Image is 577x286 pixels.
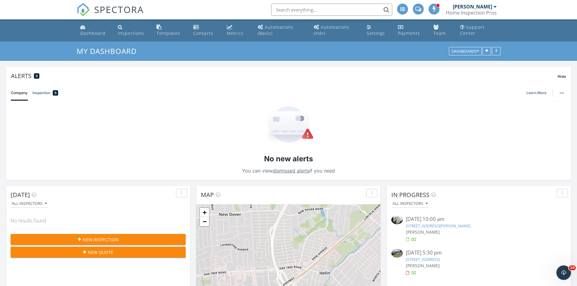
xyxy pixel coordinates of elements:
a: Automations (Advanced) [311,22,360,39]
div: Dashboards [452,49,479,54]
div: No results found [6,212,190,229]
button: Dashboards [449,47,482,56]
span: New Quote [88,249,113,255]
div: Home Inspection Pros [446,10,497,16]
span: SPECTORA [94,3,144,16]
h2: No new alerts [264,154,313,164]
button: All Inspectors [11,200,48,208]
div: Dashboard [80,30,105,36]
a: [STREET_ADDRESS][PERSON_NAME] [406,223,470,228]
div: Settings [367,30,385,36]
a: Learn More [526,90,550,96]
div: Contacts [193,30,213,36]
a: Support Center [458,22,499,39]
div: [DATE] 10:00 am [406,215,552,223]
span: New Inspection [83,236,118,243]
button: New Inspection [11,234,186,245]
div: Team [433,30,446,36]
span: [PERSON_NAME] [406,263,440,268]
a: Settings [364,22,390,39]
img: 9531669%2Fcover_photos%2F0h5gS61Y1kF4u3FiKIn1%2Fsmall.jpg [391,215,403,224]
a: Inspection [32,85,58,101]
a: Dashboard [78,22,111,39]
a: Automations (Basic) [255,22,307,39]
div: Automations (Basic) [258,24,293,36]
iframe: Intercom live chat [556,265,571,280]
span: Map [201,191,214,199]
span: [DATE] [11,191,30,199]
img: The Best Home Inspection Software - Spectora [77,3,90,16]
button: New Quote [11,247,186,258]
div: Support Center [460,24,485,36]
a: Inspections [115,22,149,39]
span: Hide [558,74,566,79]
div: [DATE] 5:30 pm [406,249,552,257]
div: Inspections [118,30,144,36]
div: All Inspectors [393,202,428,206]
div: [PERSON_NAME] [453,4,492,10]
a: Contacts [191,22,220,39]
a: [DATE] 10:00 am [STREET_ADDRESS][PERSON_NAME] [PERSON_NAME] [391,215,566,242]
p: You can view if you need [242,166,335,175]
a: SPECTORA [77,8,144,21]
img: 9542846%2Fcover_photos%2FIshhqVUWLYJvpMMeKwxk%2Fsmall.jpg [391,249,403,258]
a: dismissed alerts [273,168,309,174]
span: 5 [36,74,38,78]
a: Payments [396,22,426,39]
a: My Dashboard [77,46,142,56]
a: [STREET_ADDRESS] [406,257,440,262]
div: Automations (Adv) [314,24,350,36]
span: 10 [569,265,576,270]
img: ellipsis-632cfdd7c38ec3a7d453.svg [560,92,564,94]
div: Alerts [11,72,558,80]
a: Templates [154,22,186,39]
input: Search everything... [271,4,392,16]
div: Payments [398,30,420,36]
span: [PERSON_NAME] [406,229,440,235]
img: Empty State [264,106,314,144]
div: All Inspectors [12,202,47,206]
div: Templates [157,30,180,36]
div: Metrics [227,30,244,36]
a: Metrics [224,22,250,39]
a: Team [431,22,453,39]
a: Company [11,85,28,101]
a: [DATE] 5:30 pm [STREET_ADDRESS] [PERSON_NAME] [391,249,566,276]
span: 5 [55,90,57,96]
span: In Progress [391,191,429,199]
a: Zoom out [200,217,209,226]
button: All Inspectors [391,200,429,208]
a: Zoom in [200,208,209,217]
